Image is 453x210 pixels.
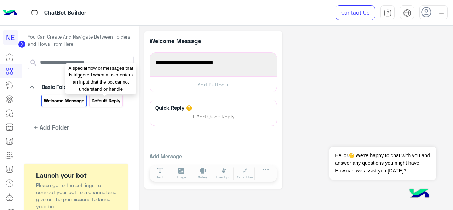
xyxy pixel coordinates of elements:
[214,167,234,180] button: User Input
[150,153,277,160] p: Add Message
[237,175,253,180] span: Go To Flow
[36,182,121,210] p: Please go to the settings to connect your bot to a channel and give us the permissions to launch ...
[155,58,271,67] span: Welcome to your first flow!
[28,34,134,47] p: You Can Create And Navigate Between Folders and Flows From Here
[193,167,213,180] button: Gallery
[336,5,375,20] a: Contact Us
[91,97,121,105] p: Default reply
[198,175,208,180] span: Gallery
[43,97,85,105] p: Welcome Message
[384,9,392,17] img: tab
[380,5,395,20] a: tab
[154,104,186,111] h6: Quick Reply
[235,167,255,180] button: Go To Flow
[437,8,446,17] img: profile
[187,111,240,122] button: + Add Quick Reply
[329,147,436,180] span: Hello!👋 We're happy to chat with you and answer any questions you might have. How can we assist y...
[172,167,191,180] button: Image
[28,83,36,91] i: keyboard_arrow_down
[407,182,432,206] img: hulul-logo.png
[3,30,18,45] div: NE
[42,84,72,90] span: Basic Folder
[40,123,69,132] span: Add Folder
[3,5,17,20] img: Logo
[30,8,39,17] img: tab
[177,175,186,180] span: Image
[150,36,213,45] p: Welcome Message
[150,167,170,180] button: Text
[192,113,235,119] span: + Add Quick Reply
[150,76,277,92] button: Add Button +
[36,170,121,180] h5: Launch your bot
[28,123,69,132] button: addAdd Folder
[157,175,163,180] span: Text
[33,125,39,130] i: add
[44,8,86,18] p: ChatBot Builder
[403,9,411,17] img: tab
[216,175,232,180] span: User Input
